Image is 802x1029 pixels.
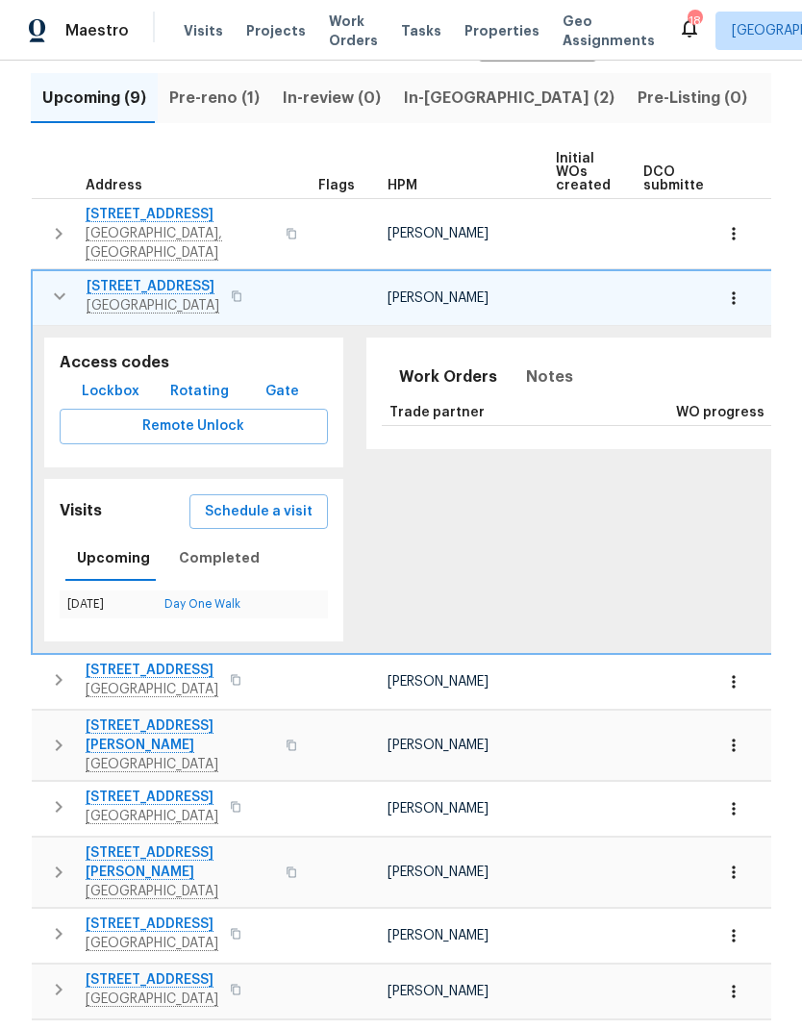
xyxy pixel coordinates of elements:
[526,364,573,390] span: Notes
[404,85,614,112] span: In-[GEOGRAPHIC_DATA] (2)
[643,165,713,192] span: DCO submitted
[82,380,139,404] span: Lockbox
[563,12,655,50] span: Geo Assignments
[205,500,313,524] span: Schedule a visit
[246,21,306,40] span: Projects
[170,380,229,404] span: Rotating
[60,590,157,618] td: [DATE]
[388,179,417,192] span: HPM
[388,866,489,879] span: [PERSON_NAME]
[251,374,313,410] button: Gate
[688,12,701,31] div: 18
[401,24,441,38] span: Tasks
[318,179,355,192] span: Flags
[169,85,260,112] span: Pre-reno (1)
[75,414,313,439] span: Remote Unlock
[74,374,147,410] button: Lockbox
[388,739,489,752] span: [PERSON_NAME]
[60,353,328,373] h5: Access codes
[556,152,611,192] span: Initial WOs created
[189,494,328,530] button: Schedule a visit
[399,364,497,390] span: Work Orders
[283,85,381,112] span: In-review (0)
[77,546,150,570] span: Upcoming
[86,179,142,192] span: Address
[389,406,485,419] span: Trade partner
[388,929,489,942] span: [PERSON_NAME]
[42,85,146,112] span: Upcoming (9)
[676,406,764,419] span: WO progress
[164,598,240,610] a: Day One Walk
[60,409,328,444] button: Remote Unlock
[388,802,489,816] span: [PERSON_NAME]
[184,21,223,40] span: Visits
[60,501,102,521] h5: Visits
[329,12,378,50] span: Work Orders
[259,380,305,404] span: Gate
[388,291,489,305] span: [PERSON_NAME]
[388,675,489,689] span: [PERSON_NAME]
[388,985,489,998] span: [PERSON_NAME]
[464,21,539,40] span: Properties
[388,227,489,240] span: [PERSON_NAME]
[179,546,260,570] span: Completed
[163,374,237,410] button: Rotating
[65,21,129,40] span: Maestro
[638,85,747,112] span: Pre-Listing (0)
